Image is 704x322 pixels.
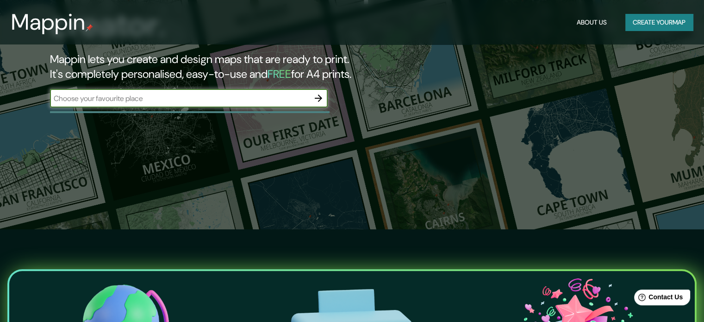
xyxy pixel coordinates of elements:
[622,286,694,312] iframe: Help widget launcher
[625,14,693,31] button: Create yourmap
[50,93,309,104] input: Choose your favourite place
[86,24,93,32] img: mappin-pin
[268,67,291,81] h5: FREE
[573,14,611,31] button: About Us
[11,9,86,35] h3: Mappin
[50,52,402,82] h2: Mappin lets you create and design maps that are ready to print. It's completely personalised, eas...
